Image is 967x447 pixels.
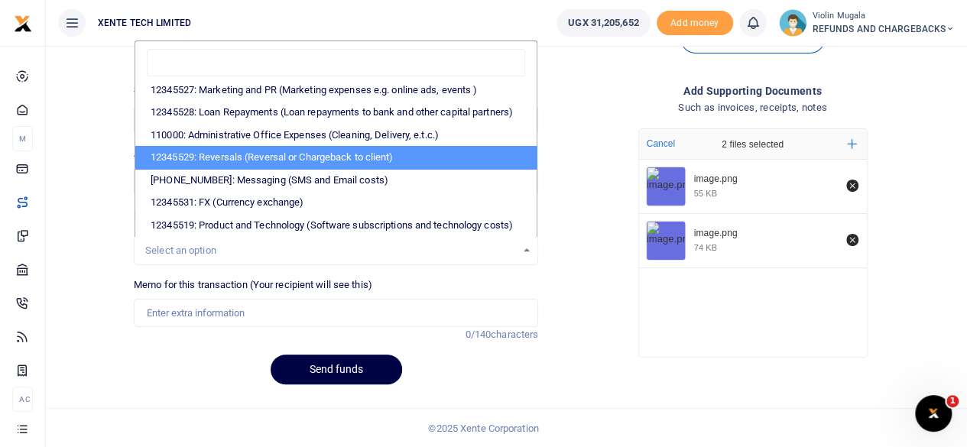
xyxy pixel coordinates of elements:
li: 12345531: FX (Currency exchange) [135,191,537,214]
span: characters [491,329,538,340]
img: image.png [647,167,685,206]
li: Toup your wallet [657,11,733,36]
div: image.png [694,228,838,240]
button: Remove file [844,177,861,194]
div: 74 KB [694,242,717,253]
li: 12345527: Marketing and PR (Marketing expenses e.g. online ads, events ) [135,79,537,102]
a: UGX 31,205,652 [557,9,650,37]
input: UGX [134,167,538,196]
li: 12345529: Reversals (Reversal or Chargeback to client) [135,146,537,169]
h4: Add supporting Documents [550,83,955,99]
a: Add money [657,16,733,28]
label: Amount you want to send [134,146,245,161]
button: Add more files [841,133,863,155]
span: UGX 31,205,652 [568,15,638,31]
div: File Uploader [638,128,868,358]
span: GUARDIAN HEALTH LIMITED: GUARDIAN HEALTH LIMITED [134,107,538,134]
label: Reason you are spending [134,208,244,223]
label: Select another Xente account [134,83,264,98]
span: 1 [946,395,959,407]
div: Select an option [145,243,516,258]
div: 55 KB [694,188,717,199]
span: REFUNDS AND CHARGEBACKS [813,22,955,36]
iframe: Intercom live chat [915,395,952,432]
span: XENTE TECH LIMITED [92,16,197,30]
li: Ac [12,387,33,412]
label: Memo for this transaction (Your recipient will see this) [134,277,372,293]
small: Violin Mugala [813,10,955,23]
li: 12345519: Product and Technology (Software subscriptions and technology costs) [135,214,537,237]
h5: Transfer funds to another xente account [134,40,538,55]
a: profile-user Violin Mugala REFUNDS AND CHARGEBACKS [779,9,955,37]
li: 12345528: Loan Repayments (Loan repayments to bank and other capital partners) [135,101,537,124]
span: Add money [657,11,733,36]
li: 110000: Administrative Office Expenses (Cleaning, Delivery, e.t.c.) [135,124,537,147]
li: Wallet ballance [550,9,656,37]
div: 2 files selected [688,129,818,160]
div: image.png [694,173,838,186]
button: Remove file [844,232,861,248]
li: M [12,126,33,151]
img: image.png [647,222,685,260]
button: Cancel [642,134,680,154]
span: 0/140 [466,329,492,340]
input: Enter extra information [134,299,538,328]
h4: Such as invoices, receipts, notes [550,99,955,116]
button: Send funds [271,355,402,384]
a: logo-small logo-large logo-large [14,17,32,28]
img: logo-small [14,15,32,33]
li: [PHONE_NUMBER]: Messaging (SMS and Email costs) [135,169,537,192]
img: profile-user [779,9,806,37]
